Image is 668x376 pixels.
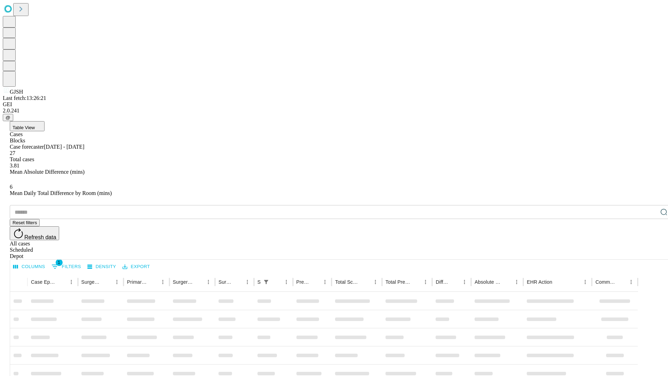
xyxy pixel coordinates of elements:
button: Sort [102,277,112,287]
button: Menu [460,277,469,287]
button: Menu [112,277,122,287]
button: Export [121,261,152,272]
span: Refresh data [24,234,56,240]
button: Sort [553,277,563,287]
div: GEI [3,101,665,108]
button: Select columns [11,261,47,272]
div: Primary Service [127,279,147,285]
div: Case Epic Id [31,279,56,285]
span: Mean Daily Total Difference by Room (mins) [10,190,112,196]
span: 3.81 [10,163,19,169]
button: Sort [411,277,421,287]
span: Total cases [10,156,34,162]
button: Menu [512,277,522,287]
button: Menu [421,277,430,287]
button: Refresh data [10,226,59,240]
button: Menu [371,277,380,287]
button: Reset filters [10,219,40,226]
button: Menu [204,277,213,287]
button: Sort [502,277,512,287]
button: Menu [281,277,291,287]
span: 1 [56,259,63,266]
div: 2.0.241 [3,108,665,114]
button: Density [86,261,118,272]
button: Sort [617,277,626,287]
div: Difference [436,279,449,285]
div: EHR Action [527,279,552,285]
button: Menu [320,277,330,287]
button: Sort [450,277,460,287]
span: 6 [10,184,13,190]
span: Case forecaster [10,144,44,150]
button: Menu [66,277,76,287]
div: Total Predicted Duration [385,279,411,285]
span: Table View [13,125,35,130]
div: Absolute Difference [475,279,501,285]
span: GJSH [10,89,23,95]
span: Mean Absolute Difference (mins) [10,169,85,175]
div: Total Scheduled Duration [335,279,360,285]
button: Sort [148,277,158,287]
div: Comments [595,279,615,285]
button: @ [3,114,13,121]
span: [DATE] - [DATE] [44,144,84,150]
button: Menu [158,277,168,287]
span: @ [6,115,10,120]
span: Reset filters [13,220,37,225]
button: Menu [580,277,590,287]
div: Predicted In Room Duration [296,279,310,285]
button: Sort [57,277,66,287]
button: Show filters [261,277,271,287]
span: 27 [10,150,15,156]
button: Table View [10,121,45,131]
div: Scheduled In Room Duration [257,279,261,285]
div: 1 active filter [261,277,271,287]
div: Surgery Date [218,279,232,285]
button: Menu [626,277,636,287]
button: Sort [361,277,371,287]
button: Menu [242,277,252,287]
button: Sort [310,277,320,287]
button: Sort [233,277,242,287]
div: Surgeon Name [81,279,102,285]
div: Surgery Name [173,279,193,285]
span: Last fetch: 13:26:21 [3,95,46,101]
button: Sort [194,277,204,287]
button: Show filters [50,261,83,272]
button: Sort [272,277,281,287]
